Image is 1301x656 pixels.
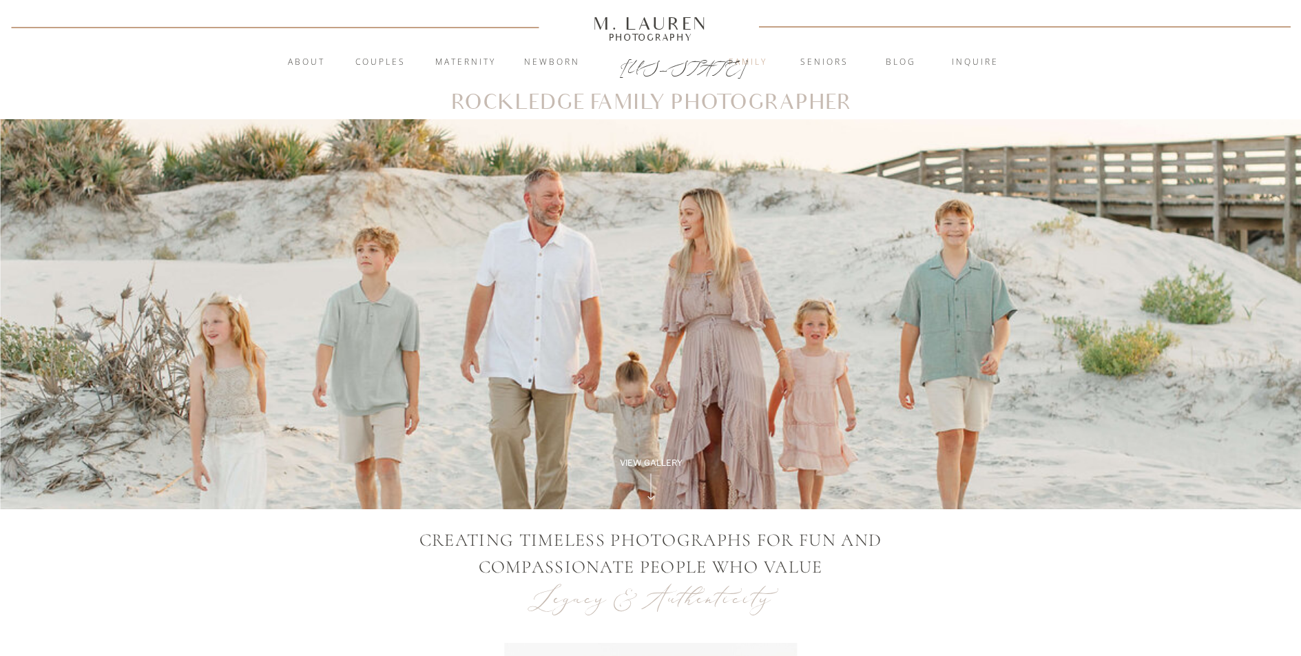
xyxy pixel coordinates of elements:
[938,56,1012,70] a: inquire
[515,56,590,70] a: Newborn
[864,56,938,70] a: blog
[787,56,862,70] a: Seniors
[450,93,852,113] h1: Rockledge Family Photographer
[428,56,503,70] a: Maternity
[280,56,333,70] a: About
[552,16,749,31] a: M. Lauren
[620,57,683,73] a: [US_STATE]
[521,581,781,616] p: Legacy & Authenticity
[711,56,785,70] a: Family
[587,34,714,41] a: Photography
[344,56,418,70] a: Couples
[605,457,698,469] a: View Gallery
[366,526,935,581] p: CREATING TIMELESS PHOTOGRAPHS FOR Fun AND COMPASSIONATE PEOPLE WHO VALUE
